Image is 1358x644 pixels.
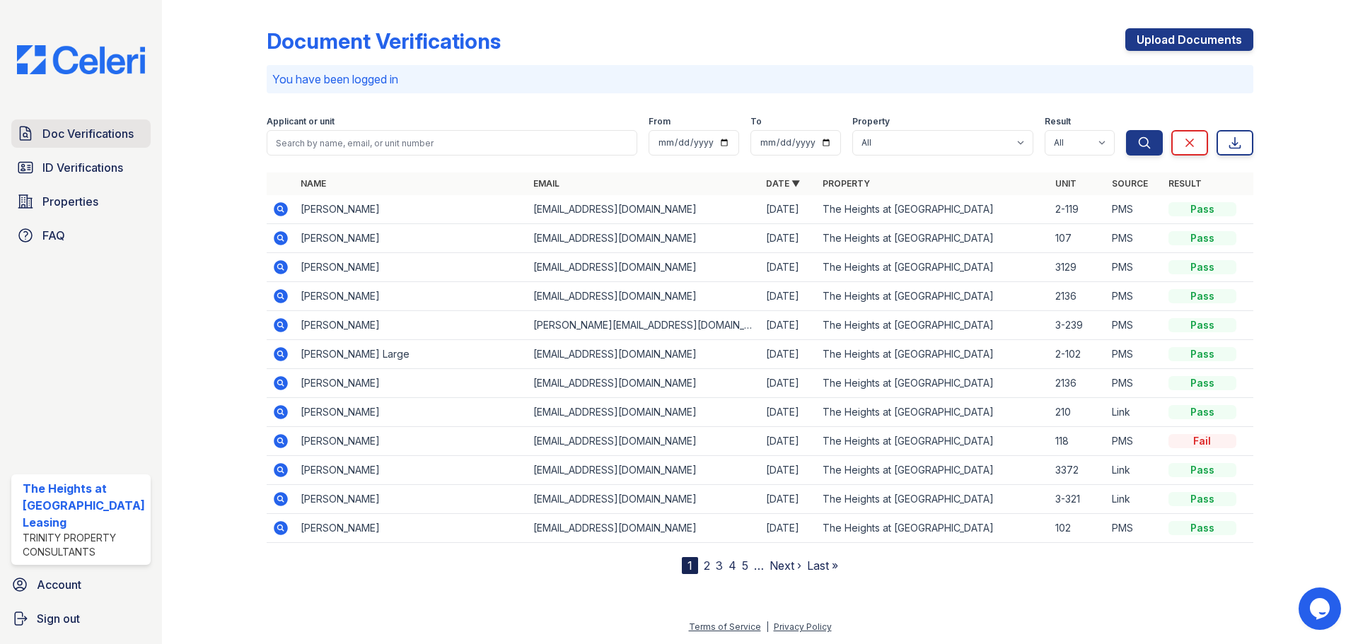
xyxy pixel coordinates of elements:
[1168,318,1236,332] div: Pass
[295,369,528,398] td: [PERSON_NAME]
[295,427,528,456] td: [PERSON_NAME]
[267,116,335,127] label: Applicant or unit
[295,340,528,369] td: [PERSON_NAME] Large
[1045,116,1071,127] label: Result
[528,398,760,427] td: [EMAIL_ADDRESS][DOMAIN_NAME]
[766,178,800,189] a: Date ▼
[1106,311,1163,340] td: PMS
[1050,514,1106,543] td: 102
[23,531,145,559] div: Trinity Property Consultants
[11,119,151,148] a: Doc Verifications
[272,71,1248,88] p: You have been logged in
[716,558,723,573] a: 3
[1112,178,1148,189] a: Source
[528,514,760,543] td: [EMAIL_ADDRESS][DOMAIN_NAME]
[42,227,65,244] span: FAQ
[852,116,890,127] label: Property
[23,480,145,531] div: The Heights at [GEOGRAPHIC_DATA] Leasing
[1106,282,1163,311] td: PMS
[1168,289,1236,303] div: Pass
[1050,195,1106,224] td: 2-119
[301,178,326,189] a: Name
[6,45,156,74] img: CE_Logo_Blue-a8612792a0a2168367f1c8372b55b34899dd931a85d93a1a3d3e32e68fde9ad4.png
[295,456,528,485] td: [PERSON_NAME]
[742,558,748,573] a: 5
[295,485,528,514] td: [PERSON_NAME]
[817,282,1050,311] td: The Heights at [GEOGRAPHIC_DATA]
[528,485,760,514] td: [EMAIL_ADDRESS][DOMAIN_NAME]
[649,116,671,127] label: From
[11,221,151,250] a: FAQ
[817,253,1050,282] td: The Heights at [GEOGRAPHIC_DATA]
[1050,253,1106,282] td: 3129
[6,570,156,599] a: Account
[295,398,528,427] td: [PERSON_NAME]
[295,282,528,311] td: [PERSON_NAME]
[1106,195,1163,224] td: PMS
[42,125,134,142] span: Doc Verifications
[1168,231,1236,245] div: Pass
[1168,347,1236,361] div: Pass
[267,28,501,54] div: Document Verifications
[1106,427,1163,456] td: PMS
[295,311,528,340] td: [PERSON_NAME]
[528,427,760,456] td: [EMAIL_ADDRESS][DOMAIN_NAME]
[528,369,760,398] td: [EMAIL_ADDRESS][DOMAIN_NAME]
[1050,224,1106,253] td: 107
[760,224,817,253] td: [DATE]
[1106,456,1163,485] td: Link
[760,195,817,224] td: [DATE]
[760,282,817,311] td: [DATE]
[1106,224,1163,253] td: PMS
[533,178,559,189] a: Email
[1106,369,1163,398] td: PMS
[295,253,528,282] td: [PERSON_NAME]
[760,311,817,340] td: [DATE]
[1106,398,1163,427] td: Link
[760,456,817,485] td: [DATE]
[760,340,817,369] td: [DATE]
[528,456,760,485] td: [EMAIL_ADDRESS][DOMAIN_NAME]
[770,558,801,573] a: Next ›
[1050,340,1106,369] td: 2-102
[1125,28,1253,51] a: Upload Documents
[528,340,760,369] td: [EMAIL_ADDRESS][DOMAIN_NAME]
[774,621,832,632] a: Privacy Policy
[689,621,761,632] a: Terms of Service
[528,253,760,282] td: [EMAIL_ADDRESS][DOMAIN_NAME]
[1168,260,1236,274] div: Pass
[704,558,710,573] a: 2
[807,558,838,573] a: Last »
[817,398,1050,427] td: The Heights at [GEOGRAPHIC_DATA]
[817,369,1050,398] td: The Heights at [GEOGRAPHIC_DATA]
[1299,587,1344,630] iframe: chat widget
[817,195,1050,224] td: The Heights at [GEOGRAPHIC_DATA]
[37,576,81,593] span: Account
[1106,485,1163,514] td: Link
[1050,369,1106,398] td: 2136
[750,116,762,127] label: To
[1168,492,1236,506] div: Pass
[1050,311,1106,340] td: 3-239
[1050,456,1106,485] td: 3372
[817,311,1050,340] td: The Heights at [GEOGRAPHIC_DATA]
[528,195,760,224] td: [EMAIL_ADDRESS][DOMAIN_NAME]
[1050,427,1106,456] td: 118
[823,178,870,189] a: Property
[754,557,764,574] span: …
[766,621,769,632] div: |
[760,514,817,543] td: [DATE]
[1050,398,1106,427] td: 210
[729,558,736,573] a: 4
[11,187,151,216] a: Properties
[11,153,151,182] a: ID Verifications
[1168,463,1236,477] div: Pass
[817,224,1050,253] td: The Heights at [GEOGRAPHIC_DATA]
[528,224,760,253] td: [EMAIL_ADDRESS][DOMAIN_NAME]
[528,282,760,311] td: [EMAIL_ADDRESS][DOMAIN_NAME]
[817,427,1050,456] td: The Heights at [GEOGRAPHIC_DATA]
[817,456,1050,485] td: The Heights at [GEOGRAPHIC_DATA]
[42,159,123,176] span: ID Verifications
[6,604,156,633] button: Sign out
[1106,253,1163,282] td: PMS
